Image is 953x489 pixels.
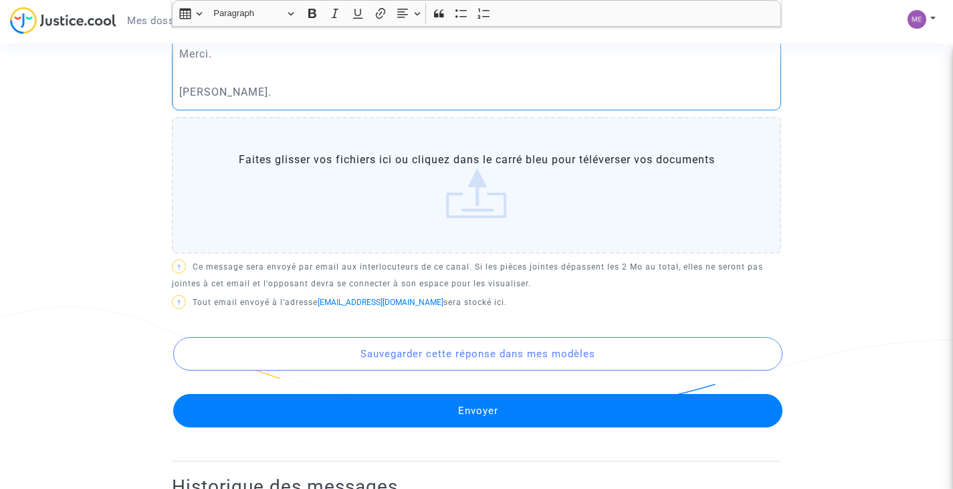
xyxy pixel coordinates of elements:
button: Sauvegarder cette réponse dans mes modèles [173,337,782,371]
p: Ce message sera envoyé par email aux interlocuteurs de ce canal. Si les pièces jointes dépassent ... [172,259,781,292]
span: Paragraph [213,5,283,21]
p: Tout email envoyé à l'adresse sera stocké ici. [172,294,781,311]
img: 0e6babf2e59a3a76acd5968722141fc2 [908,10,926,29]
button: Paragraph [207,3,300,24]
p: Merci. [179,45,774,62]
a: [EMAIL_ADDRESS][DOMAIN_NAME] [318,298,443,307]
a: Mes dossiers [116,11,203,31]
button: Envoyer [173,394,782,427]
span: Mes dossiers [127,15,192,27]
p: [PERSON_NAME]. [179,84,774,100]
span: ? [177,299,181,306]
span: ? [177,264,181,271]
img: jc-logo.svg [10,7,116,34]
